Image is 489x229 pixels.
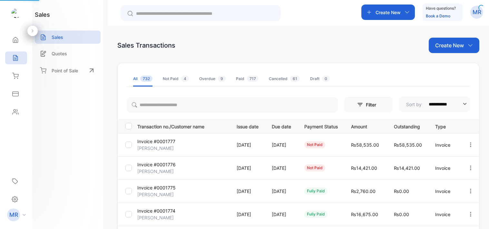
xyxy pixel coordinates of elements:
p: Sort by [406,101,422,108]
div: fully paid [304,188,328,195]
p: [PERSON_NAME] [137,191,174,198]
span: 9 [218,76,226,82]
p: [DATE] [237,188,259,195]
p: [DATE] [272,142,291,148]
span: ₨58,535.00 [394,142,422,148]
p: Issue date [237,122,259,130]
span: 717 [247,76,259,82]
button: Filter [344,97,393,112]
p: Quotes [52,50,67,57]
p: [PERSON_NAME] [137,168,174,175]
span: ₨14,421.00 [394,165,420,171]
div: fully paid [304,211,328,218]
p: Transaction no./Customer name [137,122,229,130]
button: Create New [429,38,479,53]
p: Invoice [435,165,454,171]
div: Sales Transactions [117,41,175,50]
p: [DATE] [237,165,259,171]
p: Invoice [435,142,454,148]
p: Due date [272,122,291,130]
div: Cancelled [269,76,300,82]
button: Create New [361,5,415,20]
img: logo [11,8,21,18]
div: Paid [236,76,259,82]
span: ₨0.00 [394,212,409,217]
div: Not Paid [163,76,189,82]
p: [DATE] [272,211,291,218]
div: Draft [310,76,330,82]
span: 4 [181,76,189,82]
p: Type [435,122,454,130]
p: Amount [351,122,381,130]
span: ₨2,760.00 [351,188,376,194]
p: Invoice [435,188,454,195]
span: ₨58,535.00 [351,142,379,148]
span: ₨16,675.00 [351,212,378,217]
span: 61 [290,76,300,82]
div: not paid [304,141,325,148]
button: MR [470,5,483,20]
p: [PERSON_NAME] [137,145,174,151]
a: Point of Sale [35,63,101,78]
p: [DATE] [272,188,291,195]
p: Sales [52,34,63,41]
p: Have questions? [426,5,456,12]
span: 0 [322,76,330,82]
a: Quotes [35,47,101,60]
p: Invoice #0001774 [137,207,175,214]
p: Payment Status [304,122,338,130]
a: Book a Demo [426,14,450,18]
div: not paid [304,164,325,171]
p: Point of Sale [52,67,78,74]
p: Invoice #0001776 [137,161,176,168]
p: [DATE] [272,165,291,171]
p: [DATE] [237,211,259,218]
p: Filter [366,101,380,108]
h1: sales [35,10,50,19]
a: Sales [35,31,101,44]
p: Invoice #0001777 [137,138,175,145]
p: Create New [376,9,401,16]
p: MR [473,8,481,16]
span: 732 [140,76,152,82]
div: All [133,76,152,82]
p: [PERSON_NAME] [137,214,174,221]
span: ₨0.00 [394,188,409,194]
button: Sort by [399,96,470,112]
p: Create New [435,41,464,49]
p: Invoice [435,211,454,218]
p: MR [9,211,18,219]
iframe: LiveChat chat widget [462,202,489,229]
span: ₨14,421.00 [351,165,377,171]
div: Overdue [199,76,226,82]
p: [DATE] [237,142,259,148]
p: Invoice #0001775 [137,184,176,191]
p: Outstanding [394,122,422,130]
